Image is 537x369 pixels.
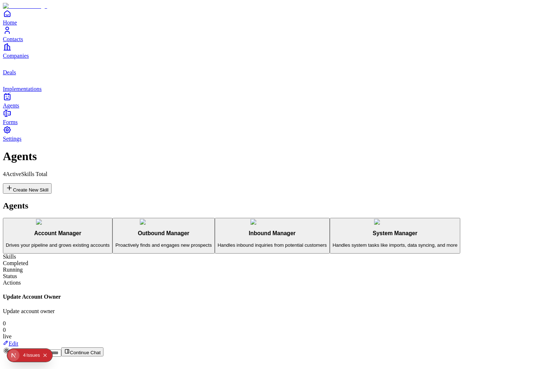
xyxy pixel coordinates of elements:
[6,242,110,248] p: Drives your pipeline and grows existing accounts
[3,280,534,286] div: Actions
[250,219,294,225] img: Inbound Manager
[70,350,101,355] span: Continue Chat
[115,230,212,237] h3: Outbound Manager
[112,218,214,254] button: Outbound ManagerOutbound ManagerProactively finds and engages new prospects
[3,341,18,347] a: Edit
[3,109,534,125] a: Forms
[3,320,534,327] div: 0
[3,9,534,26] a: Home
[3,218,112,254] button: Account ManagerAccount ManagerDrives your pipeline and grows existing accounts
[36,219,79,225] img: Account Manager
[330,218,461,254] button: System ManagerSystem ManagerHandles system tasks like imports, data syncing, and more
[3,19,17,26] span: Home
[3,308,534,315] p: Update account owner
[3,333,12,339] span: live
[374,219,416,225] img: System Manager
[218,242,327,248] p: Handles inbound inquiries from potential customers
[333,230,458,237] h3: System Manager
[3,136,22,142] span: Settings
[215,218,330,254] button: Inbound ManagerInbound ManagerHandles inbound inquiries from potential customers
[3,69,16,75] span: Deals
[3,92,534,109] a: Agents
[140,219,187,225] img: Outbound Manager
[333,242,458,248] p: Handles system tasks like imports, data syncing, and more
[218,230,327,237] h3: Inbound Manager
[3,150,534,163] h1: Agents
[3,171,534,177] p: 4 Active Skills Total
[3,59,534,75] a: deals
[3,294,534,300] h4: Update Account Owner
[3,267,534,273] div: Running
[3,201,534,211] h2: Agents
[3,36,23,42] span: Contacts
[3,126,534,142] a: Settings
[3,273,534,280] div: Status
[3,43,534,59] a: Companies
[3,119,18,125] span: Forms
[6,230,110,237] h3: Account Manager
[3,260,534,267] div: Completed
[61,347,103,356] button: Continue Chat
[3,327,534,333] div: 0
[3,102,19,109] span: Agents
[3,183,52,194] button: Create New Skill
[3,254,534,260] div: Skills
[3,53,29,59] span: Companies
[3,347,534,357] div: Continue Chat
[3,76,534,92] a: implementations
[3,86,42,92] span: Implementations
[3,3,47,9] img: Item Brain Logo
[115,242,212,248] p: Proactively finds and engages new prospects
[3,26,534,42] a: Contacts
